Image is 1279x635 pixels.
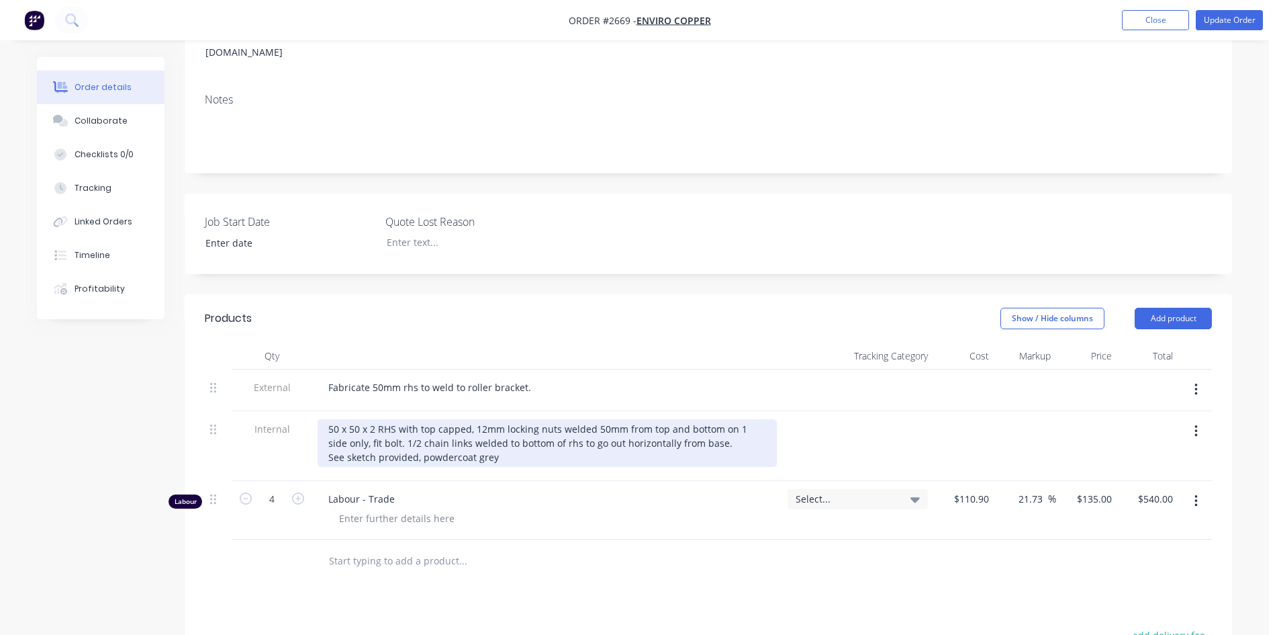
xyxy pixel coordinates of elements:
[205,214,373,230] label: Job Start Date
[205,24,317,62] div: [EMAIL_ADDRESS][DOMAIN_NAME]
[75,115,128,127] div: Collaborate
[205,310,252,327] div: Products
[24,10,44,30] img: Factory
[318,419,777,467] div: 50 x 50 x 2 RHS with top capped, 12mm locking nuts welded 50mm from top and bottom on 1 side only...
[37,205,164,239] button: Linked Orders
[196,233,363,253] input: Enter date
[75,216,132,228] div: Linked Orders
[1048,491,1056,507] span: %
[933,343,994,370] div: Cost
[232,343,312,370] div: Qty
[1135,308,1212,329] button: Add product
[318,378,542,397] div: Fabricate 50mm rhs to weld to roller bracket.
[796,492,897,506] span: Select...
[169,495,202,509] div: Labour
[75,283,125,295] div: Profitability
[1000,308,1104,329] button: Show / Hide columns
[75,149,134,161] div: Checklists 0/0
[1196,10,1263,30] button: Update Order
[569,14,636,27] span: Order #2669 -
[782,343,933,370] div: Tracking Category
[1056,343,1117,370] div: Price
[328,492,777,506] span: Labour - Trade
[385,214,553,230] label: Quote Lost Reason
[75,81,132,93] div: Order details
[37,171,164,205] button: Tracking
[37,71,164,104] button: Order details
[1117,343,1178,370] div: Total
[37,272,164,306] button: Profitability
[37,239,164,272] button: Timeline
[328,548,597,575] input: Start typing to add a product...
[237,380,307,394] span: External
[75,249,110,261] div: Timeline
[37,104,164,138] button: Collaborate
[994,343,1055,370] div: Markup
[37,138,164,171] button: Checklists 0/0
[636,14,711,27] a: Enviro Copper
[237,422,307,436] span: Internal
[205,93,1212,106] div: Notes
[75,182,111,194] div: Tracking
[1122,10,1189,30] button: Close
